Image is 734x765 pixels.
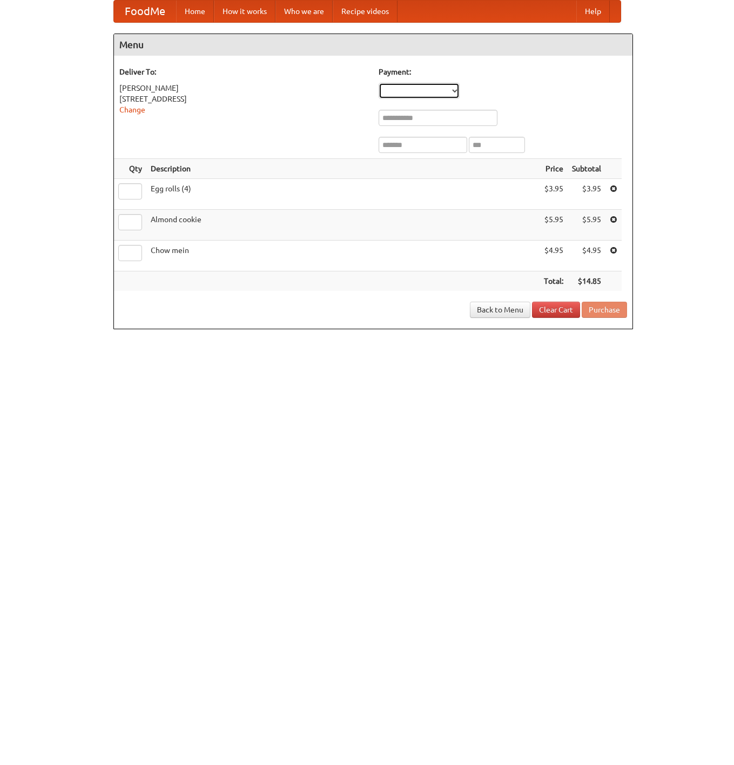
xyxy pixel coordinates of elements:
h5: Payment: [379,66,627,77]
div: [STREET_ADDRESS] [119,94,368,104]
a: Home [176,1,214,22]
a: FoodMe [114,1,176,22]
button: Purchase [582,302,627,318]
td: $3.95 [568,179,605,210]
td: Chow mein [146,241,540,271]
a: Who we are [275,1,333,22]
td: $5.95 [568,210,605,241]
th: Description [146,159,540,179]
a: Clear Cart [532,302,580,318]
h4: Menu [114,34,632,56]
a: Recipe videos [333,1,398,22]
td: Egg rolls (4) [146,179,540,210]
a: Back to Menu [470,302,530,318]
a: Change [119,105,145,114]
td: Almond cookie [146,210,540,241]
h5: Deliver To: [119,66,368,77]
td: $3.95 [540,179,568,210]
th: Total: [540,271,568,291]
a: How it works [214,1,275,22]
td: $4.95 [540,241,568,271]
th: $14.85 [568,271,605,291]
a: Help [576,1,610,22]
th: Price [540,159,568,179]
div: [PERSON_NAME] [119,83,368,94]
th: Subtotal [568,159,605,179]
td: $4.95 [568,241,605,271]
td: $5.95 [540,210,568,241]
th: Qty [114,159,146,179]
